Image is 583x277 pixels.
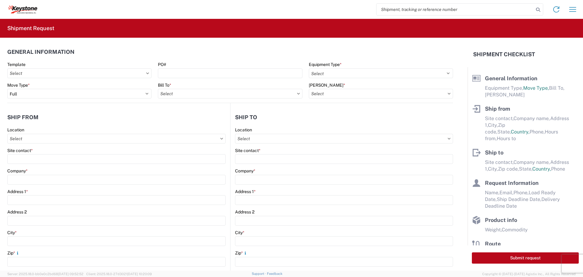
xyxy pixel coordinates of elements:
[485,227,502,233] span: Weight,
[235,189,256,194] label: Address 1
[127,272,152,276] span: [DATE] 10:20:09
[7,189,28,194] label: Address 1
[7,250,20,256] label: Zip
[499,190,513,196] span: Email,
[485,217,517,223] span: Product info
[497,136,516,141] span: Hours to
[86,272,152,276] span: Client: 2025.18.0-27d3021
[158,82,171,88] label: Bill To
[482,271,576,277] span: Copyright © [DATE]-[DATE] Agistix Inc., All Rights Reserved
[235,114,257,120] h2: Ship to
[267,272,282,275] a: Feedback
[7,272,84,276] span: Server: 2025.18.0-bb0e0c2bd68
[235,148,261,153] label: Site contact
[497,129,511,135] span: State,
[485,149,503,156] span: Ship to
[498,166,519,172] span: Zip code,
[235,209,254,215] label: Address 2
[472,252,579,264] button: Submit request
[485,190,499,196] span: Name,
[235,127,252,133] label: Location
[7,209,27,215] label: Address 2
[530,129,545,135] span: Phone,
[309,62,342,67] label: Equipment Type
[7,168,28,174] label: Company
[7,148,33,153] label: Site contact
[485,92,525,98] span: [PERSON_NAME]
[513,116,550,121] span: Company name,
[513,190,529,196] span: Phone,
[485,241,501,247] span: Route
[485,180,539,186] span: Request Information
[532,166,551,172] span: Country,
[523,85,549,91] span: Move Type,
[488,122,498,128] span: City,
[235,134,453,144] input: Select
[488,166,498,172] span: City,
[497,196,541,202] span: Ship Deadline Date,
[235,230,244,235] label: City
[549,85,564,91] span: Bill To,
[513,159,550,165] span: Company name,
[519,166,532,172] span: State,
[252,272,267,275] a: Support
[7,25,54,32] h2: Shipment Request
[7,68,152,78] input: Select
[235,250,248,256] label: Zip
[485,75,537,81] span: General Information
[502,227,528,233] span: Commodity
[7,134,226,144] input: Select
[158,62,166,67] label: PO#
[485,159,513,165] span: Site contact,
[309,82,345,88] label: [PERSON_NAME]
[158,89,302,99] input: Select
[7,230,17,235] label: City
[7,49,74,55] h2: General Information
[7,62,26,67] label: Template
[58,272,84,276] span: [DATE] 09:52:52
[511,129,530,135] span: Country,
[551,166,565,172] span: Phone
[485,116,513,121] span: Site contact,
[309,89,453,99] input: Select
[377,4,534,15] input: Shipment, tracking or reference number
[473,51,535,58] h2: Shipment Checklist
[485,106,510,112] span: Ship from
[7,114,39,120] h2: Ship from
[7,127,24,133] label: Location
[235,168,255,174] label: Company
[485,85,523,91] span: Equipment Type,
[7,82,30,88] label: Move Type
